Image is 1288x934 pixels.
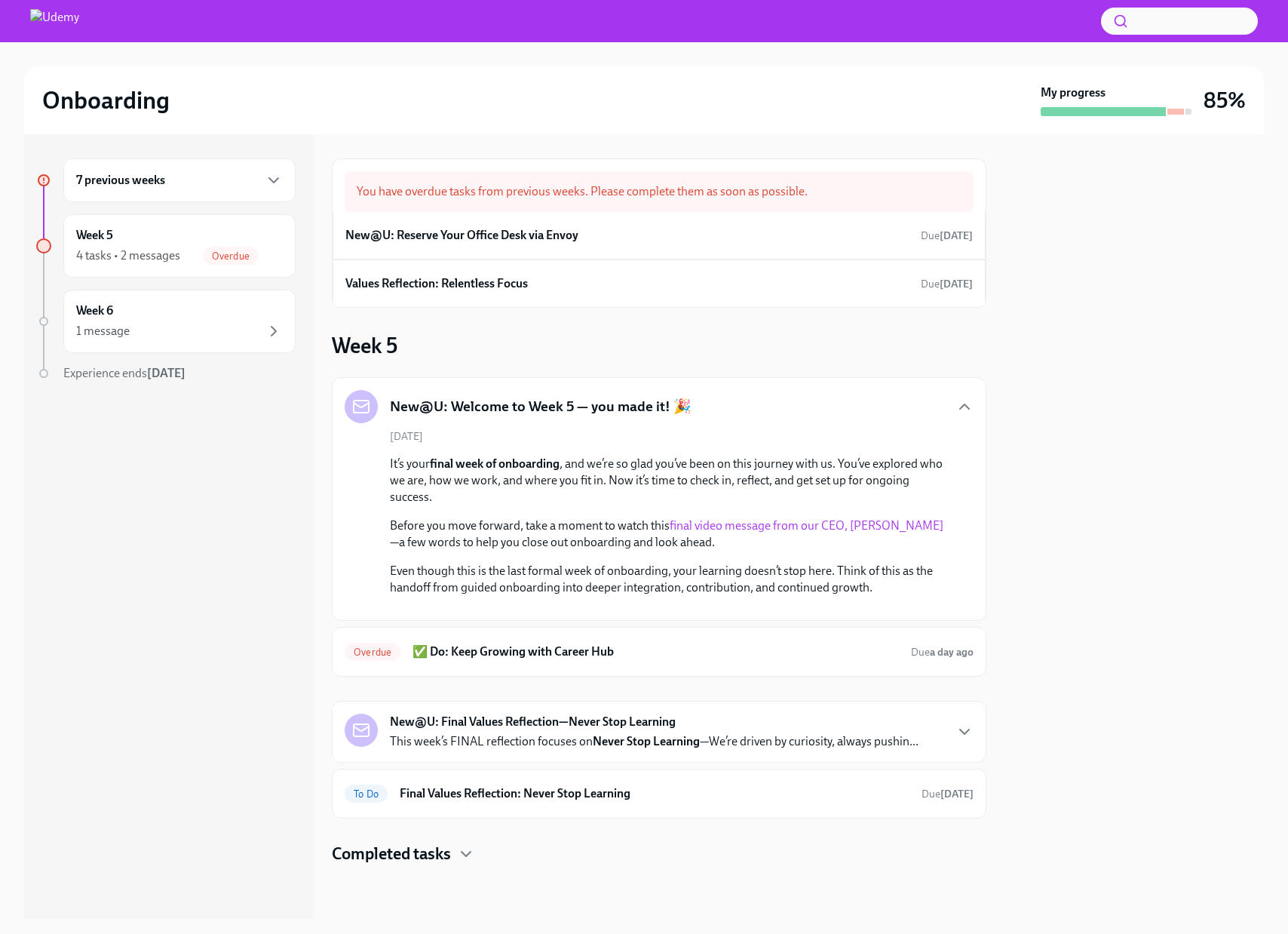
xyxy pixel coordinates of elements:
[911,645,974,659] span: September 27th, 2025 11:00
[332,843,451,865] h4: Completed tasks
[1041,84,1106,101] strong: My progress
[76,247,180,264] div: 4 tasks • 2 messages
[345,782,974,806] a: To DoFinal Values Reflection: Never Stop LearningDue[DATE]
[345,640,974,664] a: Overdue✅ Do: Keep Growing with Career HubDuea day ago
[36,290,296,353] a: Week 61 message
[921,229,973,242] span: Due
[345,224,973,247] a: New@U: Reserve Your Office Desk via EnvoyDue[DATE]
[63,366,186,380] span: Experience ends
[345,171,974,212] div: You have overdue tasks from previous weeks. Please complete them as soon as possible.
[345,272,973,295] a: Values Reflection: Relentless FocusDue[DATE]
[922,788,974,800] span: Due
[203,250,259,262] span: Overdue
[332,843,986,865] div: Completed tasks
[593,734,700,748] strong: Never Stop Learning
[345,647,400,658] span: Overdue
[390,429,423,444] span: [DATE]
[345,227,578,244] h6: New@U: Reserve Your Office Desk via Envoy
[911,646,974,659] span: Due
[390,714,676,730] strong: New@U: Final Values Reflection—Never Stop Learning
[940,278,973,290] strong: [DATE]
[390,456,949,505] p: It’s your , and we’re so glad you’ve been on this journey with us. You’ve explored who we are, ho...
[400,785,909,802] h6: Final Values Reflection: Never Stop Learning
[76,323,130,339] div: 1 message
[147,366,186,380] strong: [DATE]
[940,229,973,242] strong: [DATE]
[921,278,973,290] span: Due
[63,158,296,202] div: 7 previous weeks
[670,518,943,533] a: final video message from our CEO, [PERSON_NAME]
[921,229,973,243] span: August 30th, 2025 13:00
[36,214,296,278] a: Week 54 tasks • 2 messagesOverdue
[430,456,560,471] strong: final week of onboarding
[412,644,899,660] h6: ✅ Do: Keep Growing with Career Hub
[390,518,949,551] p: Before you move forward, take a moment to watch this —a few words to help you close out onboardin...
[76,227,113,244] h6: Week 5
[390,563,949,596] p: Even though this is the last formal week of onboarding, your learning doesn’t stop here. Think of...
[1204,87,1246,114] h3: 85%
[76,172,165,189] h6: 7 previous weeks
[940,788,974,800] strong: [DATE]
[921,277,973,291] span: September 22nd, 2025 11:00
[76,303,113,319] h6: Week 6
[930,646,974,659] strong: a day ago
[42,85,170,115] h2: Onboarding
[30,9,79,33] img: Udemy
[922,787,974,801] span: September 29th, 2025 11:00
[345,788,388,800] span: To Do
[390,397,692,416] h5: New@U: Welcome to Week 5 — you made it! 🎉
[332,332,397,359] h3: Week 5
[345,275,528,292] h6: Values Reflection: Relentless Focus
[390,733,918,750] p: This week’s FINAL reflection focuses on —We’re driven by curiosity, always pushin...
